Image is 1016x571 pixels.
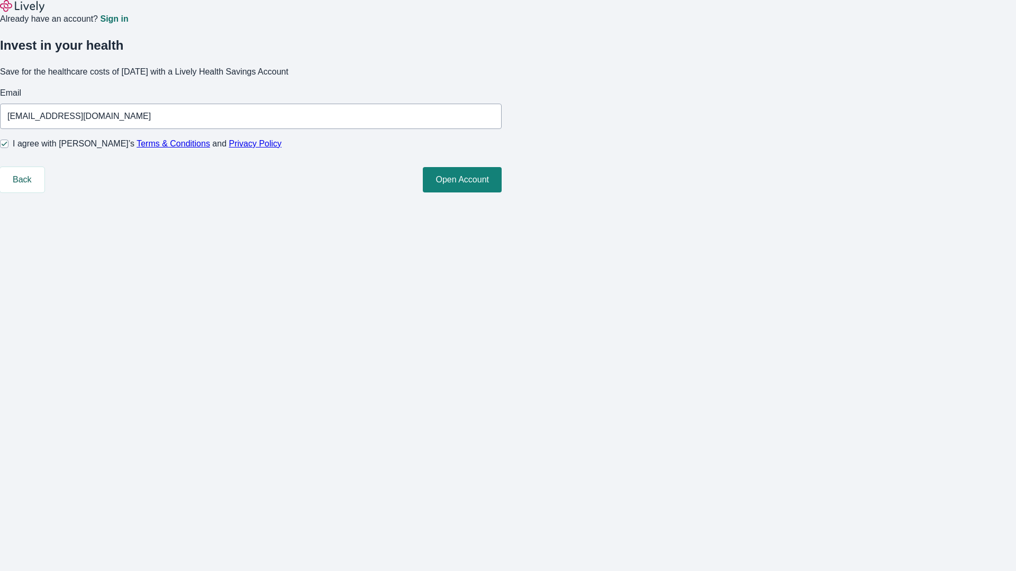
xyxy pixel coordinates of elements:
a: Sign in [100,15,128,23]
span: I agree with [PERSON_NAME]’s and [13,137,282,150]
a: Privacy Policy [229,139,282,148]
button: Open Account [423,167,502,192]
a: Terms & Conditions [137,139,210,148]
